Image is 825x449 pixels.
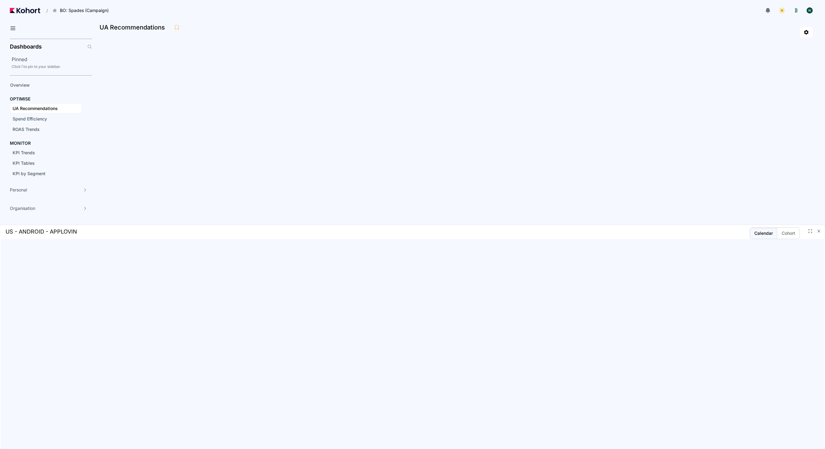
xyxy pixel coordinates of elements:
button: Fullscreen [808,229,813,234]
span: Overview [10,82,30,88]
span: KPI Trends [13,150,35,155]
span: / [41,7,48,14]
img: logo_logo_images_1_20240607072359498299_20240828135028712857.jpeg [793,7,799,14]
span: Organisation [10,205,35,211]
span: UA Recommendations [13,106,58,111]
div: US - ANDROID - APPLOVIN [6,227,77,239]
span: Personal [10,187,27,193]
div: Click to pin to your sidebar. [12,64,92,69]
span: Spend Efficiency [13,116,47,121]
h4: MONITOR [10,140,31,146]
span: KPI by Segment [13,171,45,176]
span: ROAS Trends [13,127,40,132]
button: Cohort [777,228,800,239]
span: KPI Tables [13,160,35,166]
button: Calendar [750,228,777,239]
h3: UA Recommendations [100,24,169,30]
h2: Dashboards [10,44,42,49]
h2: Pinned [12,56,92,63]
img: Kohort logo [10,8,40,13]
h4: OPTIMISE [10,96,30,102]
span: BO: Spades (Campaign) [60,7,109,14]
